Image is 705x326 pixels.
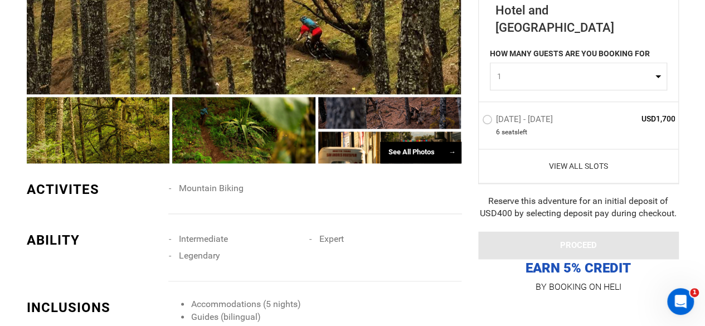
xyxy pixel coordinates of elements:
div: See All Photos [380,142,461,163]
div: Reserve this adventure for an initial deposit of USD400 by selecting deposit pay during checkout. [478,195,679,221]
label: HOW MANY GUESTS ARE YOU BOOKING FOR [490,48,650,63]
p: BY BOOKING ON HELI [478,280,679,295]
span: USD1,700 [595,114,675,125]
button: PROCEED [478,232,679,260]
span: Mountain Biking [178,183,243,193]
span: 1 [690,288,699,297]
iframe: Intercom live chat [667,288,694,315]
span: Expert [319,233,343,244]
span: → [449,148,456,156]
li: Guides (bilingual) [191,311,461,324]
div: ABILITY [27,231,161,250]
span: Legendary [178,250,220,261]
div: INCLUSIONS [27,298,161,317]
label: [DATE] - [DATE] [482,115,556,128]
span: Intermediate [178,233,227,244]
span: 1 [497,71,653,82]
div: ACTIVITES [27,180,161,199]
span: seat left [502,128,527,138]
span: 6 [496,128,500,138]
button: 1 [490,63,667,91]
span: s [514,128,518,138]
a: View All Slots [482,160,675,172]
li: Accommodations (5 nights) [191,298,461,311]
